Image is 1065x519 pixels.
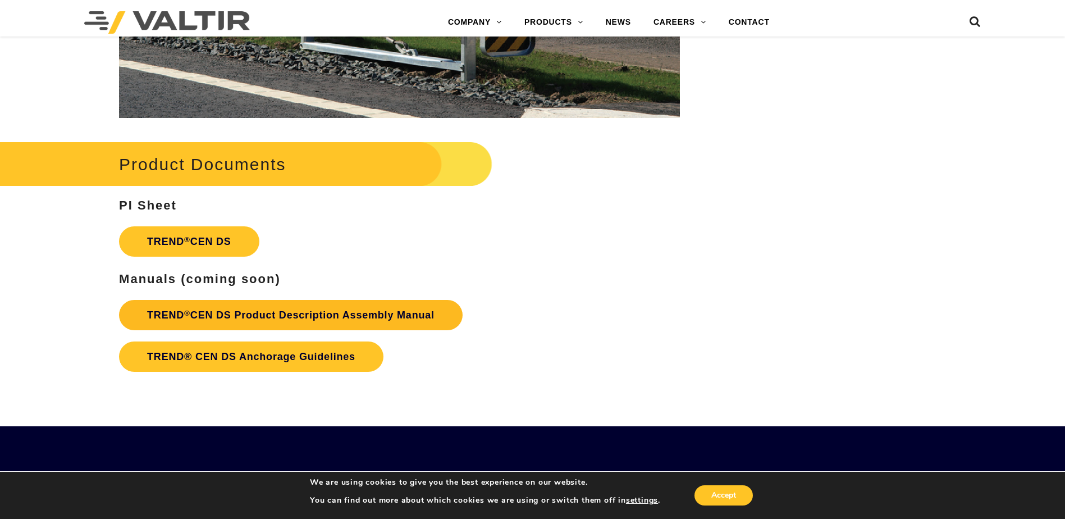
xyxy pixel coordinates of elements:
[310,495,660,506] p: You can find out more about which cookies we are using or switch them off in .
[119,226,259,257] a: TREND®CEN DS
[595,11,642,34] a: NEWS
[310,477,660,488] p: We are using cookies to give you the best experience on our website.
[119,198,177,212] strong: PI Sheet
[642,11,717,34] a: CAREERS
[119,272,281,286] strong: Manuals (coming soon)
[694,485,753,506] button: Accept
[437,11,513,34] a: COMPANY
[513,11,595,34] a: PRODUCTS
[84,11,250,34] img: Valtir
[626,495,658,506] button: settings
[184,235,190,244] sup: ®
[119,342,383,372] a: TREND® CEN DS Anchorage Guidelines
[119,300,463,330] a: TREND®CEN DS Product Description Assembly Manual
[184,309,190,317] sup: ®
[717,11,781,34] a: CONTACT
